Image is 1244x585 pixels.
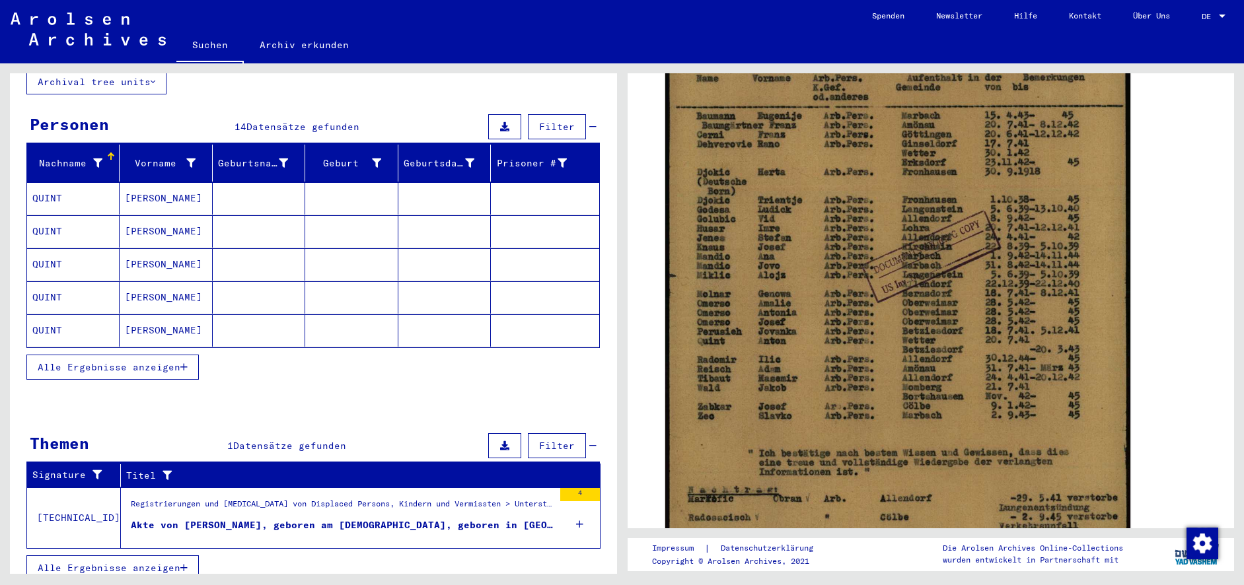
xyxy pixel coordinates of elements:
mat-header-cell: Geburt‏ [305,145,398,182]
div: Prisoner # [496,156,566,170]
span: 1 [227,440,233,452]
mat-cell: QUINT [27,281,120,314]
div: Akte von [PERSON_NAME], geboren am [DEMOGRAPHIC_DATA], geboren in [GEOGRAPHIC_DATA] [131,518,554,532]
div: Geburt‏ [311,153,397,174]
mat-cell: [PERSON_NAME] [120,281,212,314]
span: 14 [235,121,246,133]
span: Datensätze gefunden [246,121,359,133]
span: Filter [539,121,575,133]
p: Copyright © Arolsen Archives, 2021 [652,555,829,567]
p: Die Arolsen Archives Online-Collections [943,542,1123,554]
button: Alle Ergebnisse anzeigen [26,355,199,380]
img: Arolsen_neg.svg [11,13,166,46]
div: Vorname [125,153,211,174]
a: Suchen [176,29,244,63]
button: Archival tree units [26,69,166,94]
div: Geburtsname [218,153,305,174]
mat-cell: QUINT [27,215,120,248]
a: Archiv erkunden [244,29,365,61]
a: Datenschutzerklärung [710,541,829,555]
span: Datensätze gefunden [233,440,346,452]
div: Vorname [125,156,195,170]
div: Prisoner # [496,153,583,174]
mat-header-cell: Geburtsname [213,145,305,182]
mat-cell: QUINT [27,314,120,347]
button: Alle Ergebnisse anzeigen [26,555,199,580]
div: | [652,541,829,555]
div: Themen [30,431,89,455]
div: 4 [560,488,600,501]
td: [TECHNICAL_ID] [27,487,121,548]
div: Registrierungen und [MEDICAL_DATA] von Displaced Persons, Kindern und Vermissten > Unterstützungs... [131,498,554,516]
img: Zustimmung ändern [1187,528,1218,559]
mat-header-cell: Nachname [27,145,120,182]
div: Geburtsname [218,156,288,170]
button: Filter [528,433,586,458]
div: Signature [32,465,124,486]
span: DE [1202,12,1216,21]
div: Geburt‏ [311,156,381,170]
div: Signature [32,468,110,482]
div: Nachname [32,153,119,174]
div: Titel [126,469,574,483]
button: Filter [528,114,586,139]
span: Filter [539,440,575,452]
span: Alle Ergebnisse anzeigen [38,361,180,373]
div: Personen [30,112,109,136]
mat-cell: [PERSON_NAME] [120,248,212,281]
div: Zustimmung ändern [1186,527,1218,559]
mat-header-cell: Prisoner # [491,145,599,182]
mat-header-cell: Geburtsdatum [398,145,491,182]
mat-cell: [PERSON_NAME] [120,182,212,215]
mat-cell: [PERSON_NAME] [120,215,212,248]
mat-cell: QUINT [27,182,120,215]
mat-cell: QUINT [27,248,120,281]
span: Alle Ergebnisse anzeigen [38,562,180,574]
div: Nachname [32,156,102,170]
mat-cell: [PERSON_NAME] [120,314,212,347]
a: Impressum [652,541,704,555]
p: wurden entwickelt in Partnerschaft mit [943,554,1123,566]
div: Titel [126,465,587,486]
div: Geburtsdatum [404,156,474,170]
img: yv_logo.png [1172,537,1222,570]
mat-header-cell: Vorname [120,145,212,182]
div: Geburtsdatum [404,153,491,174]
